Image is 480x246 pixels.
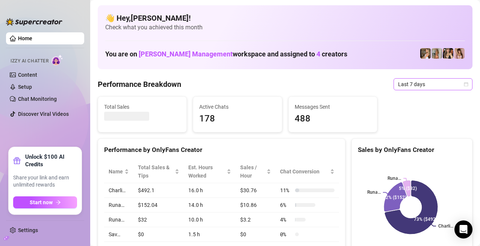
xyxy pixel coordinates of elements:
div: Est. Hours Worked [188,163,225,180]
a: Discover Viral Videos [18,111,69,117]
span: Share your link and earn unlimited rewards [13,174,77,189]
div: Open Intercom Messenger [454,220,472,238]
span: Name [109,167,123,176]
span: 488 [295,112,371,126]
div: Performance by OnlyFans Creator [104,145,339,155]
span: Total Sales & Tips [138,163,173,180]
span: [PERSON_NAME] Management [139,50,233,58]
th: Sales / Hour [236,160,276,183]
td: 1.5 h [184,227,236,242]
td: 10.0 h [184,213,236,227]
td: $0 [236,227,276,242]
span: 178 [199,112,276,126]
text: Runa… [388,176,401,181]
td: Runa… [104,213,133,227]
span: Total Sales [104,103,180,111]
text: Charli… [438,223,453,229]
span: Start now [30,199,53,205]
span: build [4,235,9,241]
a: Settings [18,227,38,233]
span: Active Chats [199,103,276,111]
td: Sav… [104,227,133,242]
span: Check what you achieved this month [105,23,465,32]
a: Content [18,72,37,78]
strong: Unlock $100 AI Credits [25,153,77,168]
td: 16.0 h [184,183,236,198]
span: 4 % [280,216,292,224]
span: Izzy AI Chatter [11,58,48,65]
img: Sav [432,48,442,59]
td: $492.1 [133,183,184,198]
td: 14.0 h [184,198,236,213]
th: Total Sales & Tips [133,160,184,183]
div: Sales by OnlyFans Creator [358,145,466,155]
h4: 👋 Hey, [PERSON_NAME] ! [105,13,465,23]
span: 11 % [280,186,292,194]
td: $152.04 [133,198,184,213]
td: $3.2 [236,213,276,227]
a: Setup [18,84,32,90]
span: Messages Sent [295,103,371,111]
img: AI Chatter [51,55,63,65]
td: Charli… [104,183,133,198]
td: $10.86 [236,198,276,213]
span: gift [13,157,21,164]
span: Sales / Hour [240,163,265,180]
img: Runa [454,48,465,59]
span: Chat Conversion [280,167,329,176]
span: 6 % [280,201,292,209]
h4: Performance Breakdown [98,79,181,90]
span: Last 7 days [398,79,468,90]
th: Chat Conversion [276,160,339,183]
td: $30.76 [236,183,276,198]
a: Chat Monitoring [18,96,57,102]
text: Runa… [367,190,381,195]
img: logo-BBDzfeDw.svg [6,18,62,26]
td: $0 [133,227,184,242]
img: Runa [443,48,453,59]
td: $32 [133,213,184,227]
span: 4 [316,50,320,58]
span: arrow-right [56,200,61,205]
img: Charli [420,48,431,59]
button: Start nowarrow-right [13,196,77,208]
span: 0 % [280,230,292,238]
span: calendar [464,82,468,87]
th: Name [104,160,133,183]
a: Home [18,35,32,41]
h1: You are on workspace and assigned to creators [105,50,347,58]
td: Runa… [104,198,133,213]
